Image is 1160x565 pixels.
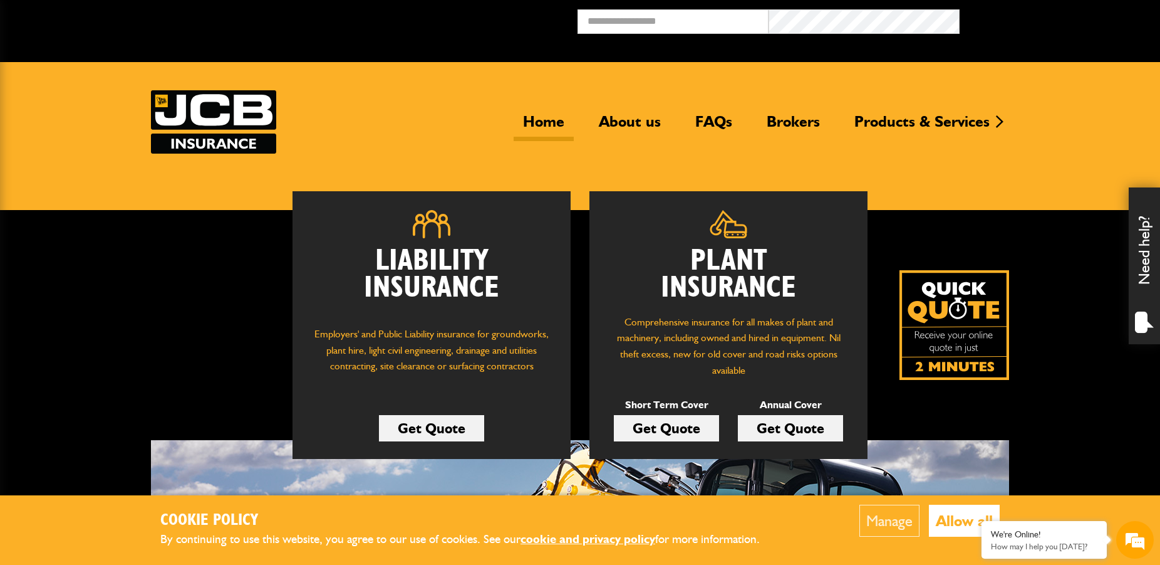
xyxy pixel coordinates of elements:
[1129,187,1160,344] div: Need help?
[520,532,655,546] a: cookie and privacy policy
[514,112,574,141] a: Home
[151,90,276,154] img: JCB Insurance Services logo
[845,112,999,141] a: Products & Services
[311,248,552,314] h2: Liability Insurance
[160,530,780,549] p: By continuing to use this website, you agree to our use of cookies. See our for more information.
[608,314,849,378] p: Comprehensive insurance for all makes of plant and machinery, including owned and hired in equipm...
[379,415,484,441] a: Get Quote
[614,415,719,441] a: Get Quote
[738,397,843,413] p: Annual Cover
[899,270,1009,380] img: Quick Quote
[589,112,670,141] a: About us
[929,505,1000,537] button: Allow all
[738,415,843,441] a: Get Quote
[757,112,829,141] a: Brokers
[311,326,552,386] p: Employers' and Public Liability insurance for groundworks, plant hire, light civil engineering, d...
[991,542,1097,551] p: How may I help you today?
[991,529,1097,540] div: We're Online!
[614,397,719,413] p: Short Term Cover
[899,270,1009,380] a: Get your insurance quote isn just 2-minutes
[608,248,849,302] h2: Plant Insurance
[151,90,276,154] a: JCB Insurance Services
[160,511,780,531] h2: Cookie Policy
[960,9,1151,29] button: Broker Login
[686,112,742,141] a: FAQs
[859,505,919,537] button: Manage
